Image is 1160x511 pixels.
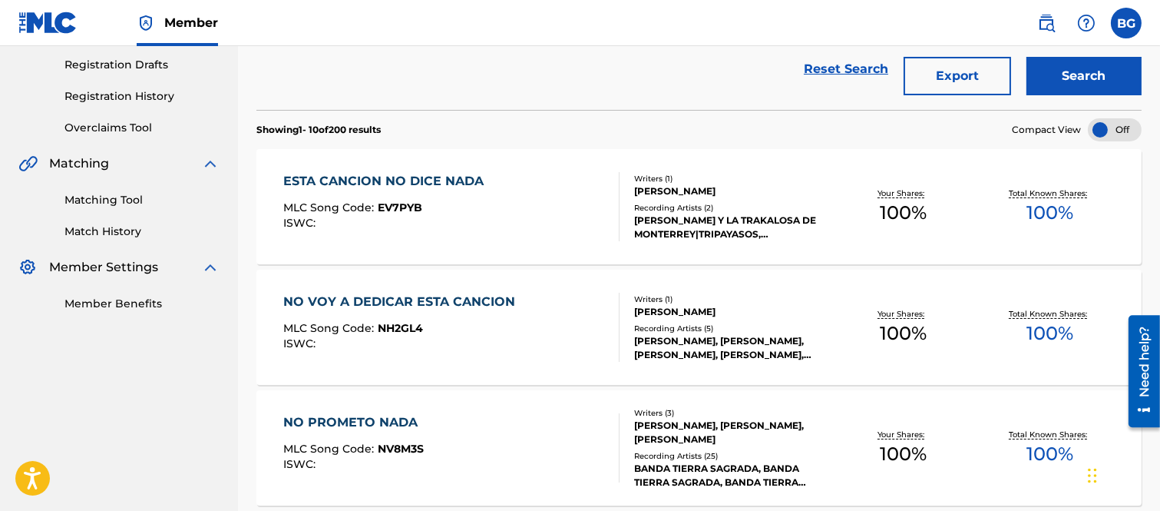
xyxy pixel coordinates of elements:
[880,320,927,347] span: 100 %
[283,216,319,230] span: ISWC :
[1037,14,1056,32] img: search
[1031,8,1062,38] a: Public Search
[634,202,830,214] div: Recording Artists ( 2 )
[1117,310,1160,433] iframe: Resource Center
[378,321,423,335] span: NH2GL4
[64,296,220,312] a: Member Benefits
[634,450,830,462] div: Recording Artists ( 25 )
[283,337,319,350] span: ISWC :
[256,270,1142,385] a: NO VOY A DEDICAR ESTA CANCIONMLC Song Code:NH2GL4ISWC:Writers (1)[PERSON_NAME]Recording Artists (...
[49,154,109,173] span: Matching
[880,199,927,227] span: 100 %
[283,321,378,335] span: MLC Song Code :
[877,308,928,320] p: Your Shares:
[634,323,830,334] div: Recording Artists ( 5 )
[634,294,830,305] div: Writers ( 1 )
[378,201,422,214] span: EV7PYB
[877,429,928,440] p: Your Shares:
[1083,437,1160,511] div: Widget de chat
[634,173,830,184] div: Writers ( 1 )
[64,88,220,105] a: Registration History
[634,419,830,446] div: [PERSON_NAME], [PERSON_NAME], [PERSON_NAME]
[256,149,1142,264] a: ESTA CANCION NO DICE NADAMLC Song Code:EV7PYBISWC:Writers (1)[PERSON_NAME]Recording Artists (2)[P...
[1088,453,1097,499] div: Arrastrar
[1111,8,1142,38] div: User Menu
[1027,199,1074,227] span: 100 %
[18,258,37,277] img: Member Settings
[1077,14,1096,32] img: help
[634,334,830,362] div: [PERSON_NAME], [PERSON_NAME], [PERSON_NAME], [PERSON_NAME], [PERSON_NAME]
[64,57,220,73] a: Registration Drafts
[634,214,830,241] div: [PERSON_NAME] Y LA TRAKALOSA DE MONTERREY|TRIPAYASOS, [PERSON_NAME] Y LA TRAKALOSA DE MONTERREY F...
[1027,440,1074,468] span: 100 %
[1071,8,1102,38] div: Help
[256,123,381,137] p: Showing 1 - 10 of 200 results
[1083,437,1160,511] iframe: Chat Widget
[64,224,220,240] a: Match History
[1010,187,1092,199] p: Total Known Shares:
[18,12,78,34] img: MLC Logo
[283,457,319,471] span: ISWC :
[164,14,218,32] span: Member
[1012,123,1081,137] span: Compact View
[201,154,220,173] img: expand
[64,120,220,136] a: Overclaims Tool
[1010,308,1092,320] p: Total Known Shares:
[1026,57,1142,95] button: Search
[634,184,830,198] div: [PERSON_NAME]
[1010,429,1092,440] p: Total Known Shares:
[49,258,158,277] span: Member Settings
[18,154,38,173] img: Matching
[201,258,220,277] img: expand
[256,390,1142,506] a: NO PROMETO NADAMLC Song Code:NV8M3SISWC:Writers (3)[PERSON_NAME], [PERSON_NAME], [PERSON_NAME]Rec...
[634,305,830,319] div: [PERSON_NAME]
[1027,320,1074,347] span: 100 %
[283,413,425,432] div: NO PROMETO NADA
[283,201,378,214] span: MLC Song Code :
[904,57,1011,95] button: Export
[378,442,424,456] span: NV8M3S
[796,52,896,86] a: Reset Search
[634,407,830,419] div: Writers ( 3 )
[880,440,927,468] span: 100 %
[137,14,155,32] img: Top Rightsholder
[283,172,491,191] div: ESTA CANCION NO DICE NADA
[877,187,928,199] p: Your Shares:
[283,293,523,311] div: NO VOY A DEDICAR ESTA CANCION
[64,192,220,208] a: Matching Tool
[634,462,830,489] div: BANDA TIERRA SAGRADA, BANDA TIERRA SAGRADA, BANDA TIERRA SAGRADA, BANDA TIERRA SAGRADA, BANDA TIE...
[283,442,378,456] span: MLC Song Code :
